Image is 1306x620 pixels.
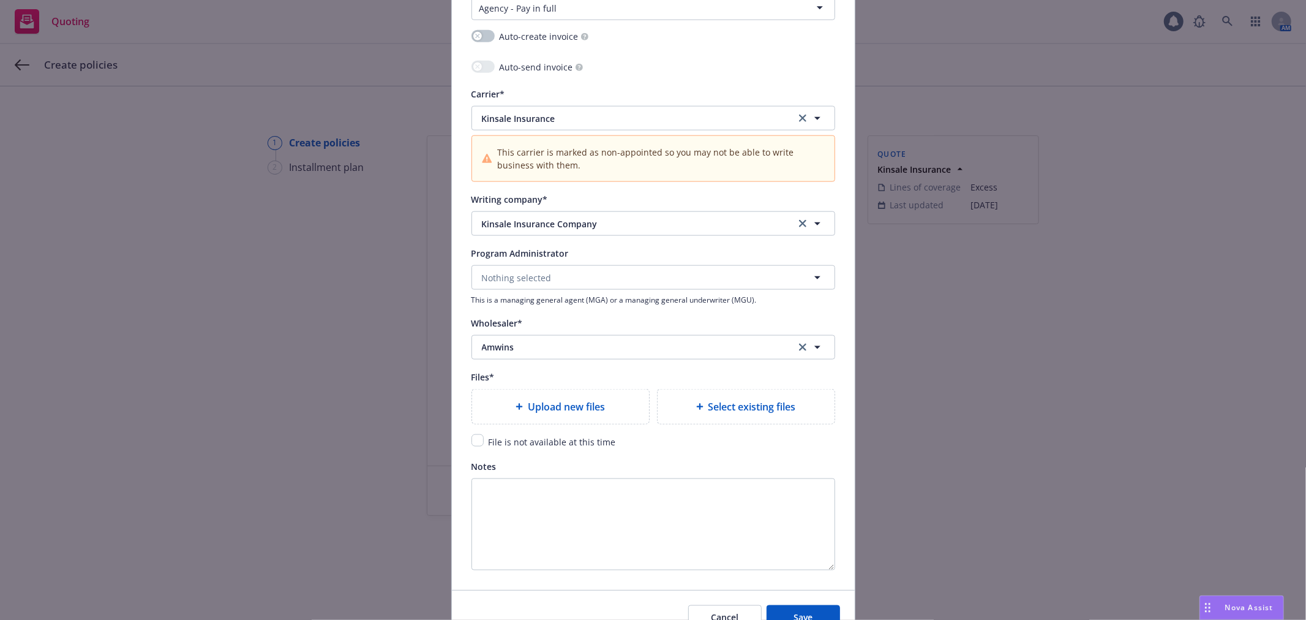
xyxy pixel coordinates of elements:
span: Amwins [482,341,777,353]
div: Select existing files [657,389,835,425]
span: Nothing selected [482,271,552,284]
button: Amwinsclear selection [471,335,835,360]
span: File is not available at this time [489,436,616,448]
span: Files* [471,371,495,383]
button: Nova Assist [1199,595,1284,620]
span: Wholesaler* [471,317,523,329]
span: This carrier is marked as non-appointed so you may not be able to write business with them. [497,146,824,172]
span: Auto-send invoice [500,61,573,74]
button: Nothing selected [471,265,835,290]
button: Kinsale Insuranceclear selection [471,106,835,130]
a: clear selection [795,216,810,231]
button: Kinsale Insurance Companyclear selection [471,211,835,236]
div: Upload new files [471,389,650,425]
span: Notes [471,461,497,472]
a: clear selection [795,111,810,126]
span: Auto-create invoice [500,30,579,43]
span: Kinsale Insurance [482,112,777,125]
span: This is a managing general agent (MGA) or a managing general underwriter (MGU). [471,295,835,305]
span: Carrier* [471,88,505,100]
a: clear selection [795,340,810,355]
span: Kinsale Insurance Company [482,217,777,230]
span: Upload new files [528,399,605,414]
span: Writing company* [471,194,548,205]
div: Drag to move [1200,596,1215,619]
span: Program Administrator [471,248,569,259]
span: Select existing files [708,399,796,414]
span: Nova Assist [1225,602,1274,613]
